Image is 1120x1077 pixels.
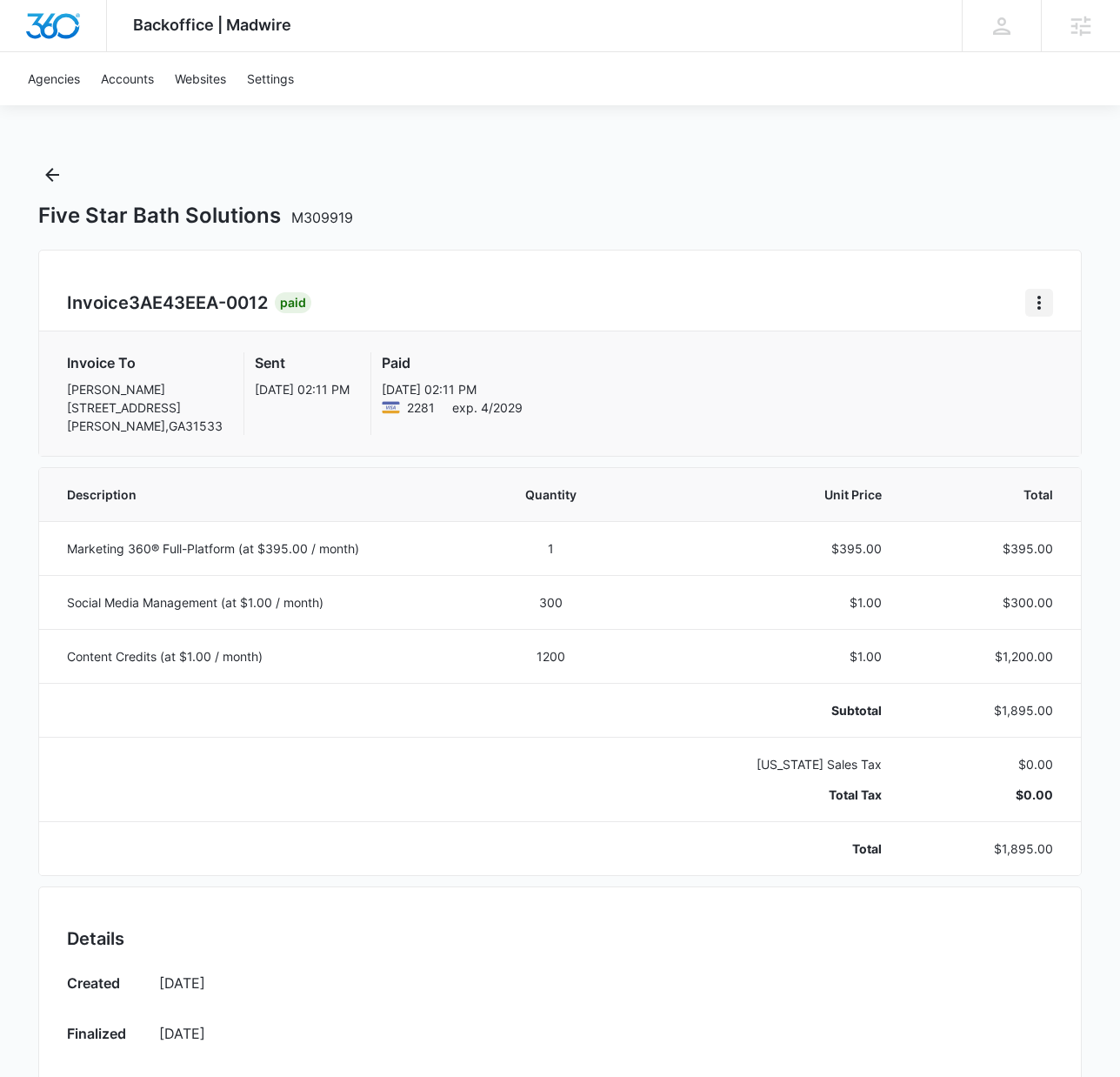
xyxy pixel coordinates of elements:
[237,52,304,105] a: Settings
[67,593,453,612] p: Social Media Management (at $1.00 / month)
[923,539,1053,558] p: $395.00
[923,485,1053,504] span: Total
[382,352,523,373] h3: Paid
[129,292,268,313] span: 3AE43EEA-0012
[159,1023,1053,1044] p: [DATE]
[474,629,628,683] td: 1200
[67,926,1053,952] h2: Details
[649,593,883,612] p: $1.00
[923,755,1053,773] p: $0.00
[923,840,1053,858] p: $1,895.00
[452,398,523,417] span: exp. 4/2029
[67,1023,142,1049] h3: Finalized
[275,292,311,313] div: Paid
[649,786,883,804] p: Total Tax
[67,973,142,999] h3: Created
[67,539,453,558] p: Marketing 360® Full-Platform (at $395.00 / month)
[923,786,1053,804] p: $0.00
[164,52,237,105] a: Websites
[474,521,628,575] td: 1
[407,398,435,417] span: Visa ending with
[923,647,1053,666] p: $1,200.00
[67,290,275,316] h2: Invoice
[255,352,350,373] h3: Sent
[649,840,883,858] p: Total
[474,575,628,629] td: 300
[133,16,291,34] span: Backoffice | Madwire
[159,973,1053,993] p: [DATE]
[67,380,223,435] p: [PERSON_NAME] [STREET_ADDRESS] [PERSON_NAME] , GA 31533
[649,755,883,773] p: [US_STATE] Sales Tax
[923,701,1053,719] p: $1,895.00
[923,593,1053,612] p: $300.00
[67,352,223,373] h3: Invoice To
[67,485,453,504] span: Description
[90,52,164,105] a: Accounts
[1025,289,1053,317] button: Home
[38,203,353,229] h1: Five Star Bath Solutions
[255,380,350,398] p: [DATE] 02:11 PM
[291,209,353,226] span: M309919
[382,380,523,398] p: [DATE] 02:11 PM
[17,52,90,105] a: Agencies
[38,161,66,189] button: Back
[649,485,883,504] span: Unit Price
[495,485,607,504] span: Quantity
[67,647,453,666] p: Content Credits (at $1.00 / month)
[649,647,883,666] p: $1.00
[649,701,883,719] p: Subtotal
[649,539,883,558] p: $395.00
